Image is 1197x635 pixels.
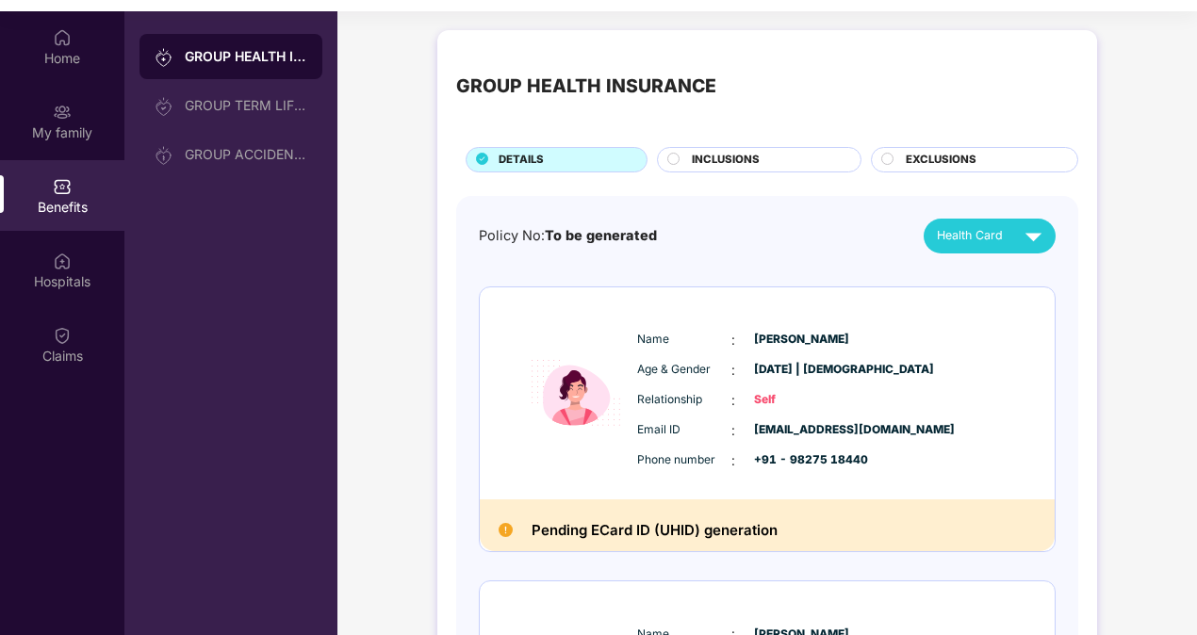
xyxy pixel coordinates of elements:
span: Age & Gender [637,361,731,379]
span: EXCLUSIONS [906,152,976,169]
img: svg+xml;base64,PHN2ZyB3aWR0aD0iMjAiIGhlaWdodD0iMjAiIHZpZXdCb3g9IjAgMCAyMCAyMCIgZmlsbD0ibm9uZSIgeG... [155,146,173,165]
span: To be generated [545,227,657,243]
span: : [731,330,735,350]
span: : [731,450,735,471]
img: svg+xml;base64,PHN2ZyBpZD0iSG9tZSIgeG1sbnM9Imh0dHA6Ly93d3cudzMub3JnLzIwMDAvc3ZnIiB3aWR0aD0iMjAiIG... [53,28,72,47]
span: : [731,390,735,411]
div: GROUP ACCIDENTAL INSURANCE [185,147,307,162]
button: Health Card [924,219,1056,253]
img: svg+xml;base64,PHN2ZyBpZD0iSG9zcGl0YWxzIiB4bWxucz0iaHR0cDovL3d3dy53My5vcmcvMjAwMC9zdmciIHdpZHRoPS... [53,252,72,270]
span: DETAILS [499,152,544,169]
span: INCLUSIONS [692,152,760,169]
div: Policy No: [479,225,657,247]
span: [PERSON_NAME] [754,331,848,349]
span: Self [754,391,848,409]
div: GROUP TERM LIFE INSURANCE [185,98,307,113]
span: Health Card [937,226,1003,245]
span: Email ID [637,421,731,439]
div: GROUP HEALTH INSURANCE [185,47,307,66]
img: svg+xml;base64,PHN2ZyBpZD0iQ2xhaW0iIHhtbG5zPSJodHRwOi8vd3d3LnczLm9yZy8yMDAwL3N2ZyIgd2lkdGg9IjIwIi... [53,326,72,345]
img: svg+xml;base64,PHN2ZyB3aWR0aD0iMjAiIGhlaWdodD0iMjAiIHZpZXdCb3g9IjAgMCAyMCAyMCIgZmlsbD0ibm9uZSIgeG... [53,103,72,122]
span: +91 - 98275 18440 [754,451,848,469]
span: Name [637,331,731,349]
span: Phone number [637,451,731,469]
div: GROUP HEALTH INSURANCE [456,72,716,101]
img: icon [519,316,632,471]
span: [EMAIL_ADDRESS][DOMAIN_NAME] [754,421,848,439]
h2: Pending ECard ID (UHID) generation [532,518,778,543]
span: Relationship [637,391,731,409]
img: svg+xml;base64,PHN2ZyB3aWR0aD0iMjAiIGhlaWdodD0iMjAiIHZpZXdCb3g9IjAgMCAyMCAyMCIgZmlsbD0ibm9uZSIgeG... [155,48,173,67]
span: [DATE] | [DEMOGRAPHIC_DATA] [754,361,848,379]
span: : [731,420,735,441]
img: svg+xml;base64,PHN2ZyBpZD0iQmVuZWZpdHMiIHhtbG5zPSJodHRwOi8vd3d3LnczLm9yZy8yMDAwL3N2ZyIgd2lkdGg9Ij... [53,177,72,196]
img: svg+xml;base64,PHN2ZyB4bWxucz0iaHR0cDovL3d3dy53My5vcmcvMjAwMC9zdmciIHZpZXdCb3g9IjAgMCAyNCAyNCIgd2... [1017,220,1050,252]
img: Pending [499,523,513,537]
img: svg+xml;base64,PHN2ZyB3aWR0aD0iMjAiIGhlaWdodD0iMjAiIHZpZXdCb3g9IjAgMCAyMCAyMCIgZmlsbD0ibm9uZSIgeG... [155,97,173,116]
span: : [731,360,735,381]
